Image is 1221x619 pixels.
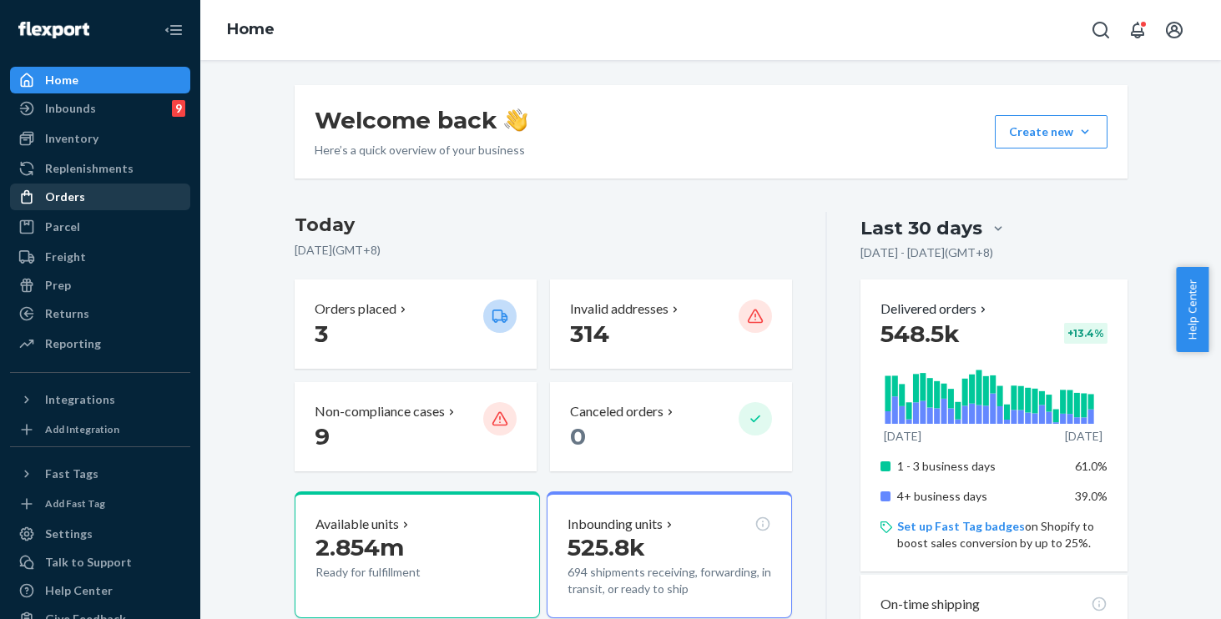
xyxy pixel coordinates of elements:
[570,422,586,450] span: 0
[45,249,86,265] div: Freight
[45,72,78,88] div: Home
[10,95,190,122] a: Inbounds9
[45,526,93,542] div: Settings
[315,422,330,450] span: 9
[315,320,328,348] span: 3
[10,244,190,270] a: Freight
[45,391,115,408] div: Integrations
[315,142,527,159] p: Here’s a quick overview of your business
[45,496,105,511] div: Add Fast Tag
[10,67,190,93] a: Home
[897,458,1062,475] p: 1 - 3 business days
[570,320,609,348] span: 314
[315,515,399,534] p: Available units
[45,277,71,294] div: Prep
[315,564,470,581] p: Ready for fulfillment
[10,125,190,152] a: Inventory
[10,330,190,357] a: Reporting
[568,533,645,561] span: 525.8k
[568,564,771,597] p: 694 shipments receiving, forwarding, in transit, or ready to ship
[1084,13,1118,47] button: Open Search Box
[315,533,404,561] span: 2.854m
[860,215,982,241] div: Last 30 days
[897,488,1062,505] p: 4+ business days
[10,272,190,299] a: Prep
[45,189,85,205] div: Orders
[214,6,288,54] ol: breadcrumbs
[295,279,537,369] button: Orders placed 3
[504,108,527,132] img: hand-wave emoji
[1075,459,1107,473] span: 61.0%
[295,212,793,239] h3: Today
[295,491,540,618] button: Available units2.854mReady for fulfillment
[10,300,190,327] a: Returns
[547,491,792,618] button: Inbounding units525.8k694 shipments receiving, forwarding, in transit, or ready to ship
[315,402,445,421] p: Non-compliance cases
[18,22,89,38] img: Flexport logo
[45,160,134,177] div: Replenishments
[315,299,396,319] p: Orders placed
[550,279,792,369] button: Invalid addresses 314
[1065,428,1102,445] p: [DATE]
[1064,323,1107,344] div: + 13.4 %
[10,386,190,413] button: Integrations
[884,428,921,445] p: [DATE]
[315,105,527,135] h1: Welcome back
[10,460,190,487] button: Fast Tags
[995,115,1107,148] button: Create new
[570,299,669,319] p: Invalid addresses
[860,244,993,261] p: [DATE] - [DATE] ( GMT+8 )
[172,100,185,117] div: 9
[227,20,275,38] a: Home
[1121,13,1154,47] button: Open notifications
[45,554,132,571] div: Talk to Support
[10,420,190,440] a: Add Integration
[1158,13,1191,47] button: Open account menu
[295,382,537,471] button: Non-compliance cases 9
[897,519,1025,533] a: Set up Fast Tag badges
[45,219,80,235] div: Parcel
[880,299,990,319] button: Delivered orders
[45,422,119,436] div: Add Integration
[880,595,980,614] p: On-time shipping
[45,100,96,117] div: Inbounds
[10,184,190,210] a: Orders
[10,521,190,547] a: Settings
[157,13,190,47] button: Close Navigation
[10,494,190,514] a: Add Fast Tag
[10,155,190,182] a: Replenishments
[10,549,190,576] a: Talk to Support
[550,382,792,471] button: Canceled orders 0
[45,582,113,599] div: Help Center
[45,466,98,482] div: Fast Tags
[45,130,98,147] div: Inventory
[10,214,190,240] a: Parcel
[1075,489,1107,503] span: 39.0%
[295,242,793,259] p: [DATE] ( GMT+8 )
[1176,267,1208,352] button: Help Center
[45,335,101,352] div: Reporting
[897,518,1107,551] p: on Shopify to boost sales conversion by up to 25%.
[45,305,89,322] div: Returns
[570,402,663,421] p: Canceled orders
[10,577,190,604] a: Help Center
[880,320,960,348] span: 548.5k
[568,515,663,534] p: Inbounding units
